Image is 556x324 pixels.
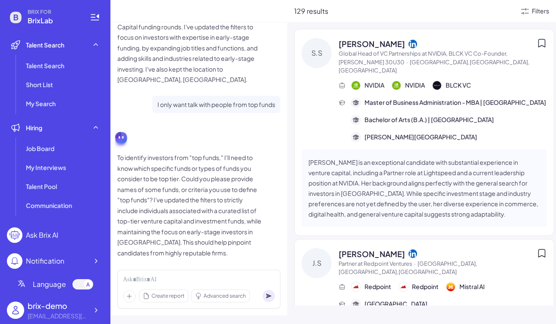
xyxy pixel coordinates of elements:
span: [PERSON_NAME] [339,38,405,50]
span: Hiring [26,123,42,132]
span: BrixLab [28,16,79,26]
img: 公司logo [392,81,401,90]
span: Mistral AI [459,282,485,291]
div: brix-demo@brix.com [28,311,88,321]
div: brix-demo [28,300,88,311]
span: [PERSON_NAME][GEOGRAPHIC_DATA] [364,132,477,142]
img: 公司logo [399,283,408,291]
img: 公司logo [352,283,360,291]
span: Talent Search [26,61,64,70]
span: BRIX FOR [28,9,79,16]
div: Notification [26,256,64,266]
p: To identify investors from "top funds," I'll need to know which specific funds or types of funds ... [117,152,264,258]
span: Global Head of VC Partnerships at NVIDIA, BLCK VC Co-Founder, [PERSON_NAME] 30U30 [339,50,508,66]
div: Ask Brix AI [26,230,58,240]
span: [GEOGRAPHIC_DATA] [364,299,427,308]
span: Redpoint [412,282,439,291]
span: Job Board [26,144,54,153]
span: [PERSON_NAME] [339,248,405,260]
span: My Search [26,99,56,108]
span: Talent Search [26,41,64,49]
span: Partner at Redpoint Ventures [339,260,412,267]
img: 公司logo [433,81,441,90]
span: Advanced search [204,292,246,300]
span: My Interviews [26,163,66,172]
div: Filters [532,6,549,16]
div: S.S [302,38,332,68]
span: Communication [26,201,72,210]
span: NVIDIA [405,81,425,90]
span: 129 results [294,6,328,16]
span: Bachelor of Arts (B.A.) | [GEOGRAPHIC_DATA] [364,115,494,124]
p: [PERSON_NAME] is an exceptional candidate with substantial experience in venture capital, includi... [308,157,540,219]
div: J.S [302,248,332,278]
span: · [414,260,416,267]
span: NVIDIA [364,81,384,90]
span: Redpoint [364,282,391,291]
span: [GEOGRAPHIC_DATA],[GEOGRAPHIC_DATA],[GEOGRAPHIC_DATA] [339,59,530,74]
span: Short List [26,80,53,89]
span: Master of Business Administration - MBA | [GEOGRAPHIC_DATA] [364,98,546,107]
img: 公司logo [352,81,360,90]
span: BLCK VC [446,81,471,90]
span: Talent Pool [26,182,57,191]
img: 公司logo [446,283,455,291]
span: Create report [151,292,185,300]
p: I only want talk with people from top funds [157,99,275,110]
span: Language [33,279,66,289]
span: · [406,59,408,66]
img: user_logo.png [7,302,24,319]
